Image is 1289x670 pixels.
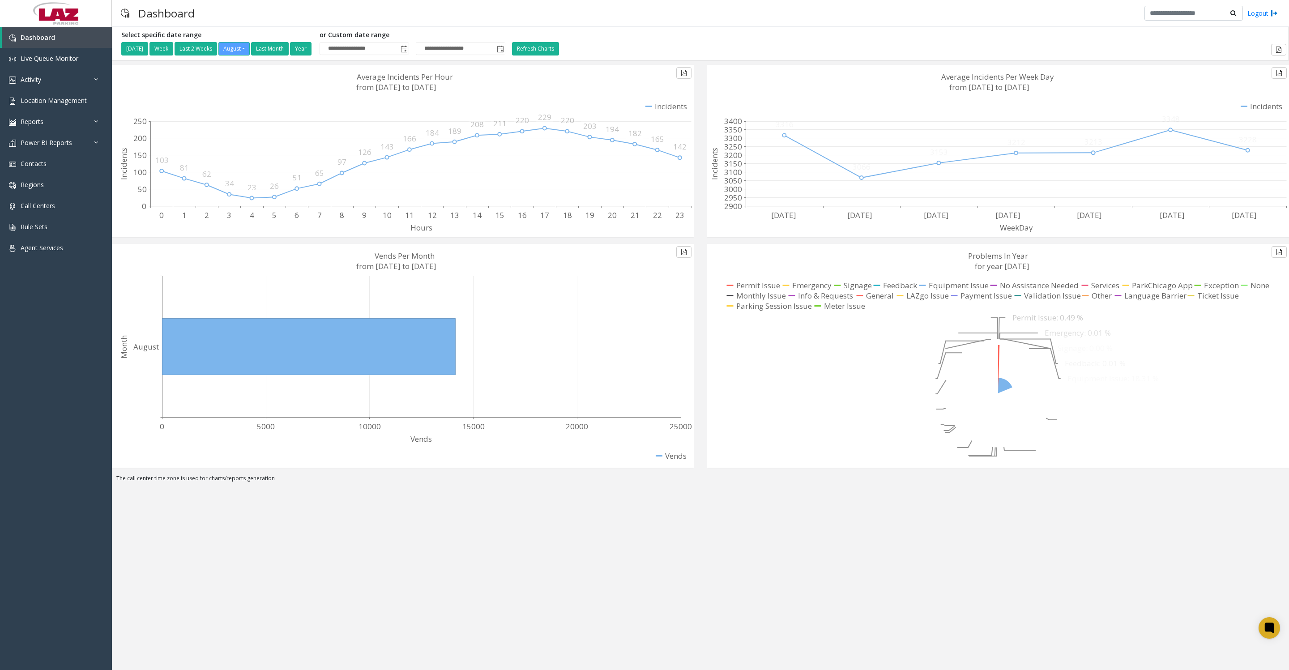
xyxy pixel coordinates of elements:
text: 25000 [670,421,692,431]
img: 'icon' [9,77,16,84]
text: WeekDay [1000,222,1033,233]
text: 9 [362,210,367,220]
span: Rule Sets [21,222,47,231]
text: 62 [202,169,211,179]
text: Problems In Year [968,251,1028,261]
text: 189 [448,126,461,136]
text: 2950 [724,192,742,203]
text: 194 [606,124,619,134]
button: Week [149,42,173,55]
h3: Dashboard [134,2,199,24]
span: Power BI Reports [21,138,72,147]
span: Dashboard [21,33,55,42]
text: 229 [538,112,551,122]
text: 3213 [1084,137,1102,147]
text: Vends [410,434,432,444]
span: Contacts [21,159,47,168]
text: 16 [518,210,527,220]
text: 103 [155,155,169,165]
text: from [DATE] to [DATE] [356,261,436,271]
text: 165 [651,134,664,144]
h5: or Custom date range [320,31,505,39]
img: 'icon' [9,140,16,147]
button: Export to pdf [676,67,691,79]
img: 'icon' [9,245,16,252]
text: 97 [337,157,346,167]
text: 50 [138,184,147,194]
img: 'icon' [9,98,16,105]
text: 142 [673,141,687,152]
text: 19 [585,210,594,220]
img: logout [1271,9,1278,18]
text: [DATE] [1160,210,1185,220]
text: 13 [450,210,459,220]
text: [DATE] [995,210,1020,220]
text: 184 [426,128,439,138]
span: Toggle popup [399,43,409,55]
text: Incidents [119,148,129,180]
text: 100 [133,167,147,177]
text: 10000 [359,421,381,431]
text: Average Incidents Per Week Day [941,72,1054,82]
img: 'icon' [9,182,16,189]
text: 23 [675,210,684,220]
text: 3 [227,210,231,220]
button: Last 2 Weeks [175,42,217,55]
img: 'icon' [9,119,16,126]
text: 20000 [566,421,588,431]
text: 34 [225,178,234,188]
span: Location Management [21,96,87,105]
button: August [218,42,250,55]
text: 15 [495,210,504,220]
button: Export to pdf [1272,246,1287,258]
text: 8 [340,210,344,220]
span: Reports [21,117,43,126]
button: Export to pdf [676,246,691,258]
text: 208 [470,119,484,129]
text: 11 [405,210,414,220]
text: 166 [403,133,416,144]
text: 7 [317,210,322,220]
text: 250 [133,116,147,126]
button: Export to pdf [1272,67,1287,79]
button: Last Month [251,42,289,55]
text: 65 [315,168,324,178]
button: Refresh Charts [512,42,559,55]
text: 15000 [462,421,485,431]
text: 6 [295,210,299,220]
button: Year [290,42,312,55]
span: Regions [21,180,44,189]
text: Month [119,335,129,358]
text: 211 [493,118,507,128]
text: Incidents [709,148,720,180]
text: 150 [133,150,147,160]
text: 3348 [1162,114,1180,124]
img: pageIcon [121,2,129,24]
span: Toggle popup [495,43,505,55]
text: 182 [628,128,642,138]
text: 3400 [724,116,742,126]
text: 203 [583,121,597,131]
span: Live Queue Monitor [21,54,78,63]
text: 17 [540,210,549,220]
text: Feedback: 0.01 % [1065,358,1126,368]
text: 0 [142,201,146,211]
img: 'icon' [9,55,16,63]
text: 14 [473,210,482,220]
text: 200 [133,133,147,143]
text: August [133,341,159,352]
span: Call Centers [21,201,55,210]
text: [DATE] [771,210,796,220]
img: 'icon' [9,161,16,168]
text: 26 [270,181,279,191]
text: 0 [160,421,164,431]
text: 3150 [724,158,742,169]
img: 'icon' [9,224,16,231]
text: 3300 [724,133,742,143]
text: 5000 [257,421,275,431]
text: Permit Issue: 0.49 % [1012,312,1083,323]
text: 220 [561,115,574,125]
text: 126 [358,147,371,157]
text: 21 [631,210,640,220]
text: 23 [248,182,256,192]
